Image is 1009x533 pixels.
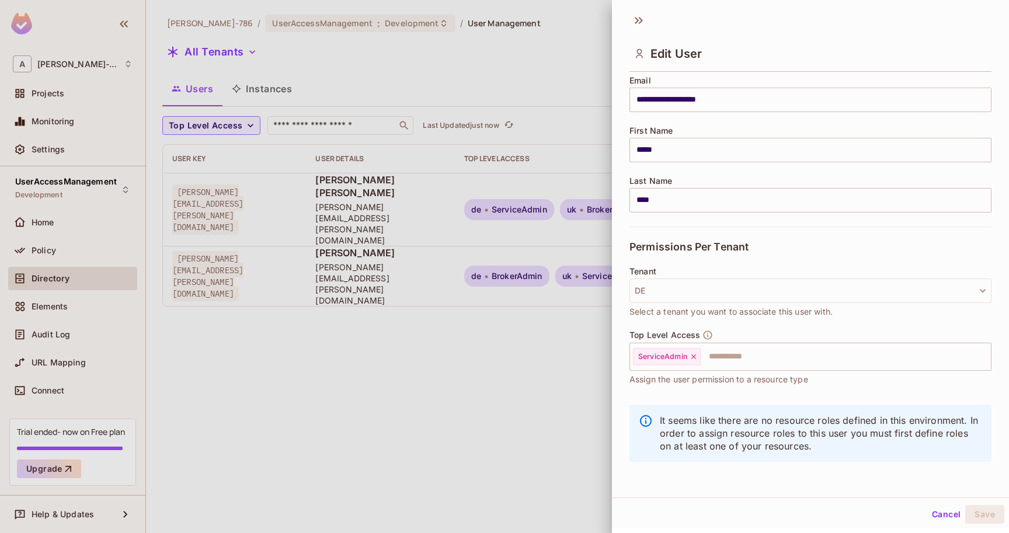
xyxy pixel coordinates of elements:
[629,267,656,276] span: Tenant
[629,373,808,386] span: Assign the user permission to a resource type
[650,47,702,61] span: Edit User
[660,414,982,452] p: It seems like there are no resource roles defined in this environment. In order to assign resourc...
[629,278,991,303] button: DE
[633,348,701,365] div: ServiceAdmin
[629,241,749,253] span: Permissions Per Tenant
[629,176,672,186] span: Last Name
[629,76,651,85] span: Email
[985,355,987,357] button: Open
[629,126,673,135] span: First Name
[629,330,700,340] span: Top Level Access
[638,352,687,361] span: ServiceAdmin
[629,305,833,318] span: Select a tenant you want to associate this user with.
[965,505,1004,524] button: Save
[927,505,965,524] button: Cancel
